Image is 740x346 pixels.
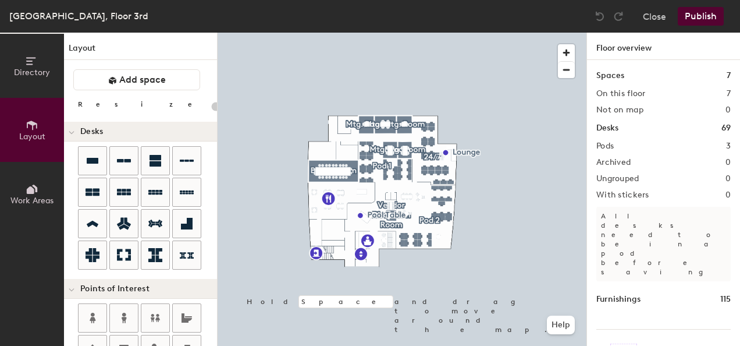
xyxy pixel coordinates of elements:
h1: Furnishings [596,293,641,306]
h2: Ungrouped [596,174,639,183]
h2: Archived [596,158,631,167]
h2: 7 [727,89,731,98]
button: Add space [73,69,200,90]
h1: 69 [721,122,731,135]
h2: Not on map [596,105,643,115]
p: All desks need to be in a pod before saving [596,207,731,281]
img: Undo [594,10,606,22]
h2: With stickers [596,190,649,200]
button: Publish [678,7,724,26]
button: Help [547,316,575,334]
button: Close [643,7,666,26]
span: Desks [80,127,103,136]
div: Resize [78,100,207,109]
div: [GEOGRAPHIC_DATA], Floor 3rd [9,9,148,23]
h1: Layout [64,42,217,60]
h1: Desks [596,122,618,135]
h2: 0 [725,174,731,183]
h2: 0 [725,158,731,167]
h2: On this floor [596,89,646,98]
span: Directory [14,68,50,77]
img: Redo [613,10,624,22]
h1: Spaces [596,69,624,82]
span: Points of Interest [80,284,150,294]
h2: Pods [596,142,614,151]
h1: Floor overview [587,33,740,60]
h1: 115 [720,293,731,306]
h1: 7 [727,69,731,82]
h2: 0 [725,190,731,200]
span: Add space [119,74,166,86]
span: Work Areas [10,196,54,206]
h2: 0 [725,105,731,115]
h2: 3 [726,142,731,151]
span: Layout [19,132,45,142]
